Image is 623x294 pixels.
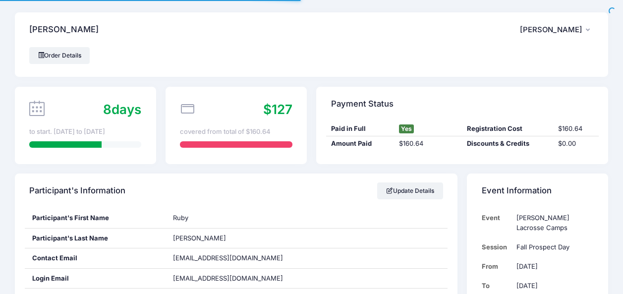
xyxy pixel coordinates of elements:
td: Fall Prospect Day [511,237,593,257]
a: Update Details [377,182,443,199]
span: Ruby [173,214,188,222]
span: $127 [263,102,292,117]
a: Order Details [29,47,90,64]
div: Contact Email [25,248,166,268]
span: 8 [103,102,112,117]
h4: Participant's Information [29,177,125,205]
div: Participant's First Name [25,208,166,228]
td: Event [482,208,512,237]
div: covered from total of $160.64 [180,127,292,137]
div: days [103,100,141,119]
div: Registration Cost [462,124,553,134]
span: [EMAIL_ADDRESS][DOMAIN_NAME] [173,274,297,284]
div: to start. [DATE] to [DATE] [29,127,141,137]
div: Paid in Full [326,124,394,134]
div: Login Email [25,269,166,289]
div: Discounts & Credits [462,139,553,149]
h4: Payment Status [331,90,394,118]
span: [PERSON_NAME] [173,234,226,242]
div: $160.64 [553,124,599,134]
div: $0.00 [553,139,599,149]
h4: [PERSON_NAME] [29,16,99,44]
div: Participant's Last Name [25,229,166,248]
td: Session [482,237,512,257]
div: Amount Paid [326,139,394,149]
h4: Event Information [482,177,552,205]
span: Yes [399,124,414,133]
td: From [482,257,512,276]
span: [PERSON_NAME] [520,25,582,34]
div: $160.64 [394,139,462,149]
button: [PERSON_NAME] [520,18,594,41]
td: [PERSON_NAME] Lacrosse Camps [511,208,593,237]
span: [EMAIL_ADDRESS][DOMAIN_NAME] [173,254,283,262]
td: [DATE] [511,257,593,276]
